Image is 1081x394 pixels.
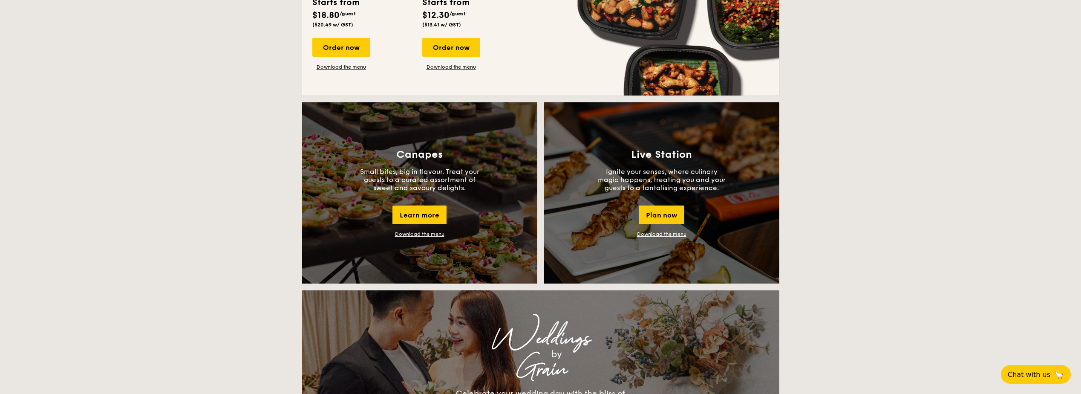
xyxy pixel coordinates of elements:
a: Download the menu [637,231,686,237]
a: Download the menu [395,231,444,237]
button: Chat with us🦙 [1001,365,1071,384]
a: Download the menu [312,64,370,70]
a: Download the menu [422,64,480,70]
span: /guest [340,11,356,17]
span: ($20.49 w/ GST) [312,22,353,28]
h3: Canapes [396,149,443,161]
div: by [409,347,704,362]
div: Order now [312,38,370,57]
h3: Live Station [631,149,692,161]
p: Ignite your senses, where culinary magic happens, treating you and your guests to a tantalising e... [598,168,726,192]
span: $12.30 [422,10,450,20]
div: Plan now [639,206,684,224]
p: Small bites, big in flavour. Treat your guests to a curated assortment of sweet and savoury delig... [356,168,484,192]
div: Grain [377,362,704,377]
div: Learn more [392,206,447,224]
span: /guest [450,11,466,17]
span: ($13.41 w/ GST) [422,22,461,28]
span: $18.80 [312,10,340,20]
div: Weddings [377,331,704,347]
span: 🦙 [1054,370,1064,380]
span: Chat with us [1008,371,1050,379]
div: Order now [422,38,480,57]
